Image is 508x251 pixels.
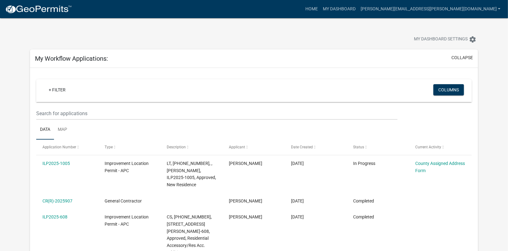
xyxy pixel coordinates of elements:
[229,161,262,166] span: Carl Siler
[223,140,285,155] datatable-header-cell: Applicant
[161,140,223,155] datatable-header-cell: Description
[229,145,245,149] span: Applicant
[167,161,216,187] span: LT, 005-119-005, , Siler, ILP2025-1005, Approved, New Residence
[36,107,397,120] input: Search for applications
[353,198,374,203] span: Completed
[291,161,304,166] span: 08/12/2025
[415,145,441,149] span: Current Activity
[105,198,142,203] span: General Contractor
[291,214,304,219] span: 06/02/2025
[105,161,149,173] span: Improvement Location Permit - APC
[451,54,473,61] button: collapse
[229,214,262,219] span: Carl Siler
[42,145,76,149] span: Application Number
[42,161,70,166] a: ILP2025-1005
[291,198,304,203] span: 06/05/2025
[98,140,160,155] datatable-header-cell: Type
[353,145,364,149] span: Status
[358,3,503,15] a: [PERSON_NAME][EMAIL_ADDRESS][PERSON_NAME][DOMAIN_NAME]
[433,84,464,95] button: Columns
[303,3,320,15] a: Home
[353,161,375,166] span: In Progress
[36,120,54,140] a: Data
[229,198,262,203] span: Carl Siler
[35,55,108,62] h5: My Workflow Applications:
[415,161,465,173] a: County Assigned Address Form
[320,3,358,15] a: My Dashboard
[291,145,313,149] span: Date Created
[469,36,476,43] i: settings
[105,214,149,227] span: Improvement Location Permit - APC
[42,198,73,203] a: CR(R)-2025907
[36,140,98,155] datatable-header-cell: Application Number
[285,140,347,155] datatable-header-cell: Date Created
[353,214,374,219] span: Completed
[42,214,68,219] a: ILP2025-608
[54,120,71,140] a: Map
[44,84,71,95] a: + Filter
[167,145,186,149] span: Description
[347,140,409,155] datatable-header-cell: Status
[105,145,113,149] span: Type
[409,140,471,155] datatable-header-cell: Current Activity
[409,33,481,45] button: My Dashboard Settingssettings
[414,36,468,43] span: My Dashboard Settings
